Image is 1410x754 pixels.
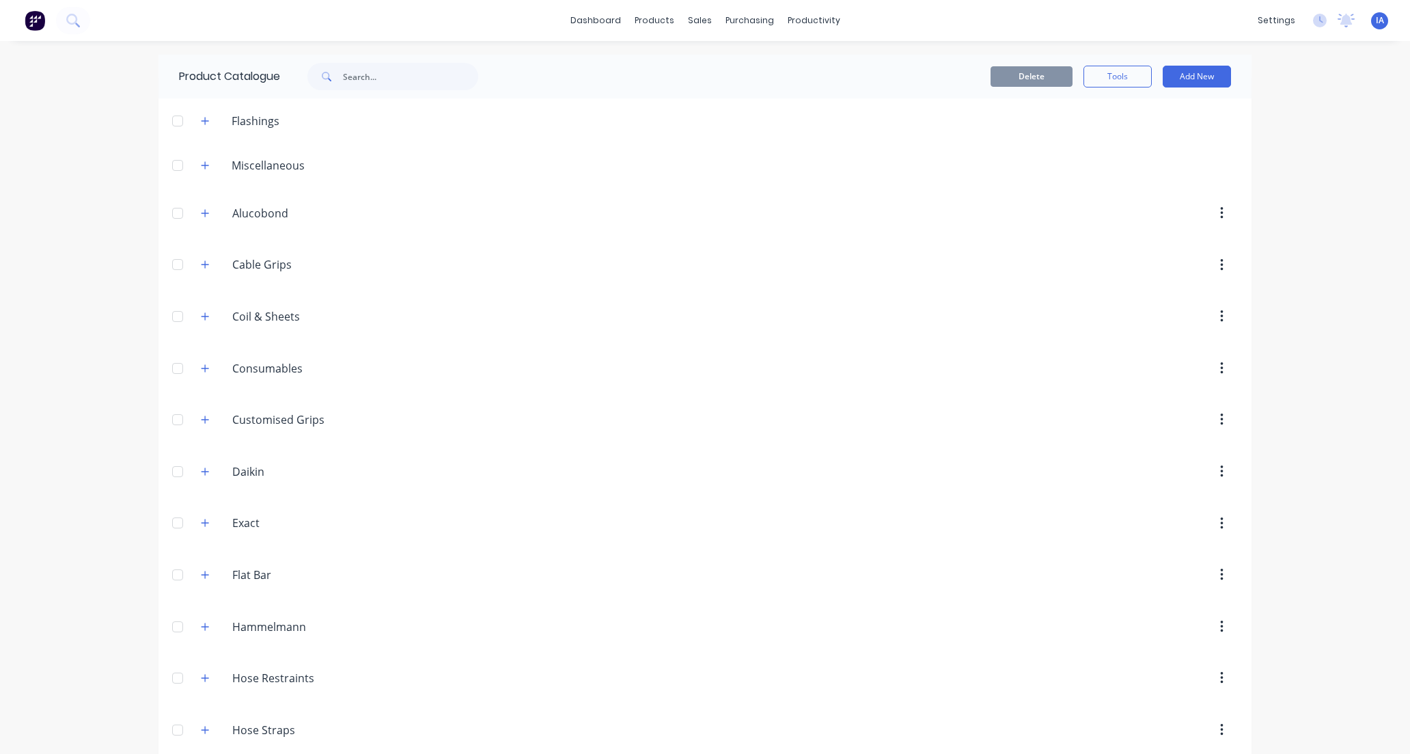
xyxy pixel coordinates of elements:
div: products [628,10,681,31]
button: Add New [1163,66,1231,87]
input: Enter category name [232,308,394,325]
input: Search... [343,63,478,90]
img: Factory [25,10,45,31]
input: Enter category name [232,412,394,428]
a: dashboard [564,10,628,31]
input: Enter category name [232,256,394,273]
input: Enter category name [232,567,394,583]
input: Enter category name [232,360,394,377]
div: productivity [781,10,847,31]
div: settings [1251,10,1302,31]
input: Enter category name [232,515,394,531]
input: Enter category name [232,722,394,738]
span: IA [1376,14,1384,27]
input: Enter category name [232,463,394,480]
input: Enter category name [232,670,394,686]
div: Miscellaneous [221,157,316,174]
input: Enter category name [232,619,394,635]
button: Tools [1083,66,1152,87]
div: Flashings [221,113,290,129]
div: Product Catalogue [158,55,280,98]
button: Delete [991,66,1073,87]
div: sales [681,10,719,31]
input: Enter category name [232,205,394,221]
div: purchasing [719,10,781,31]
